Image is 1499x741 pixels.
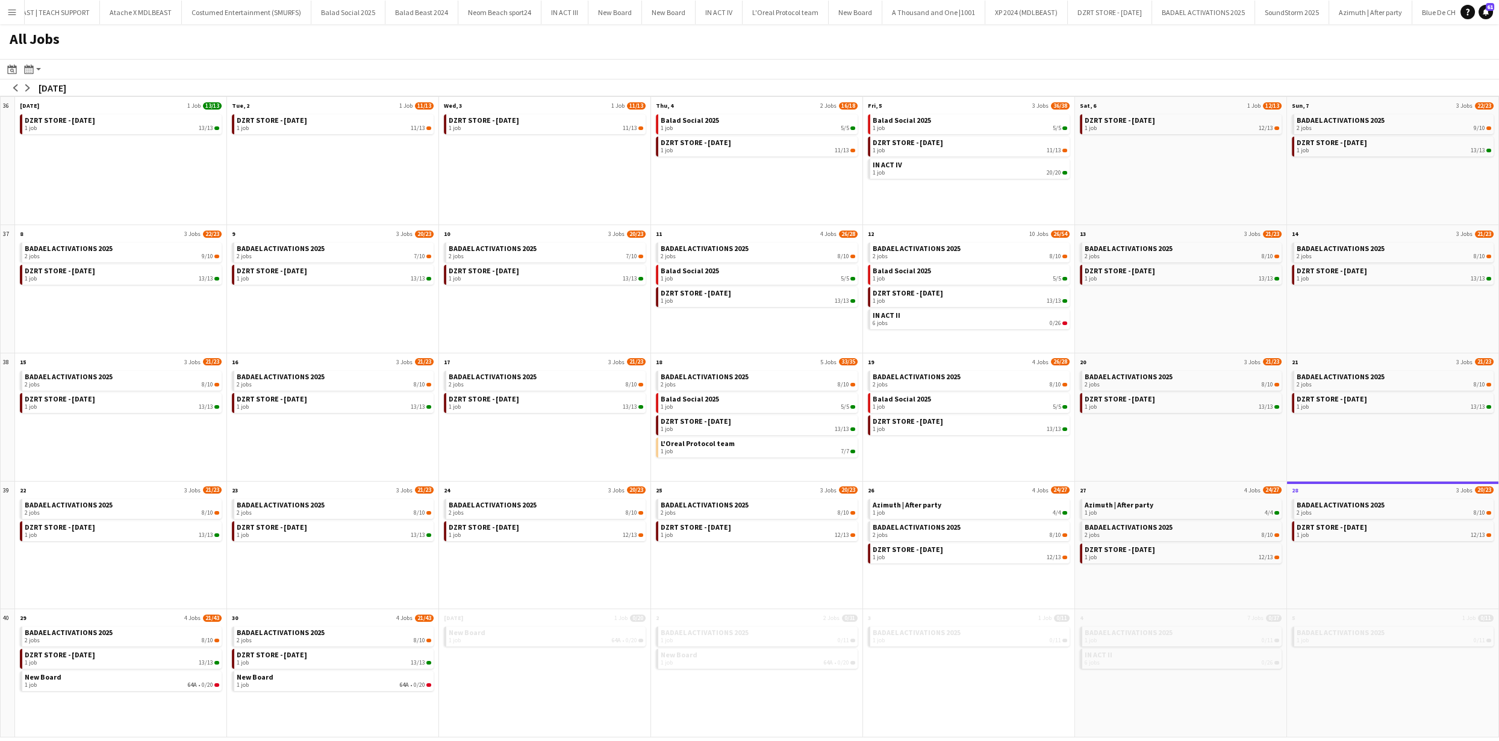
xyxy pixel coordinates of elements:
a: DZRT STORE - [DATE]1 job12/13 [1297,521,1491,539]
span: 1 job [661,403,673,411]
span: 61 [1486,3,1494,11]
span: 4/4 [1265,509,1273,516]
button: IN ACT IV [696,1,743,24]
span: 2 jobs [449,381,464,388]
span: 8/10 [1474,253,1485,260]
span: 11/13 [623,125,637,132]
span: 1 job [873,426,885,433]
span: BADAEL ACTIVATIONS 2025 [661,628,749,637]
span: 8/10 [1262,253,1273,260]
span: 13/13 [835,297,849,305]
a: Azimuth | After party1 job4/4 [1085,499,1279,516]
a: IN ACT II6 jobs0/26 [1085,649,1279,666]
a: BADAEL ACTIVATIONS 20252 jobs8/10 [1297,243,1491,260]
span: 12/13 [1471,532,1485,539]
span: DZRT STORE - SEPTEMBER25 [25,522,95,532]
button: Costumed Entertainment (SMURFS) [182,1,311,24]
span: 0/11 [838,637,849,644]
span: 1 job [661,637,673,644]
a: DZRT STORE - [DATE]1 job13/13 [237,649,431,666]
span: DZRT STORE - SEPTEMBER25 [237,266,307,275]
a: BADAEL ACTIVATIONS 20252 jobs8/10 [1297,499,1491,516]
span: DZRT STORE - SEPTEMBER25 [25,116,95,125]
span: 12/13 [835,532,849,539]
a: BADAEL ACTIVATIONS 20252 jobs8/10 [661,499,855,516]
span: BADAEL ACTIVATIONS 2025 [25,500,113,509]
span: 1 job [1297,532,1309,539]
a: DZRT STORE - [DATE]1 job11/13 [661,137,855,154]
span: DZRT STORE - SEPTEMBER25 [1297,394,1367,403]
span: 1 job [25,125,37,132]
a: BADAEL ACTIVATIONS 20252 jobs8/10 [873,521,1067,539]
span: BADAEL ACTIVATIONS 2025 [237,244,325,253]
span: 1 job [873,554,885,561]
button: New Board [829,1,882,24]
span: DZRT STORE - SEPTEMBER25 [1297,522,1367,532]
span: 1 job [449,275,461,282]
span: Balad Social 2025 [873,266,931,275]
span: BADAEL ACTIVATIONS 2025 [25,244,113,253]
a: IN ACT II6 jobs0/26 [873,309,1067,327]
span: 8/10 [1474,381,1485,388]
span: BADAEL ACTIVATIONS 2025 [1297,372,1385,381]
span: 1 job [873,297,885,305]
a: DZRT STORE - [DATE]1 job11/13 [237,114,431,132]
span: 13/13 [1471,275,1485,282]
a: DZRT STORE - [DATE]1 job12/13 [1085,114,1279,132]
span: 2 jobs [873,381,888,388]
span: 13/13 [199,275,213,282]
span: 8/10 [1474,509,1485,516]
span: 2 jobs [237,381,252,388]
span: DZRT STORE - SEPTEMBER25 [1085,266,1155,275]
span: 2 jobs [661,253,676,260]
span: 12/13 [623,532,637,539]
span: 2 jobs [1085,253,1100,260]
span: L'Oreal Protocol team [661,439,735,448]
span: 13/13 [835,426,849,433]
span: DZRT STORE - SEPTEMBER25 [661,138,731,147]
span: DZRT STORE - SEPTEMBER25 [661,522,731,532]
span: DZRT STORE - SEPTEMBER25 [237,116,307,125]
a: DZRT STORE - [DATE]1 job11/13 [449,114,643,132]
a: DZRT STORE - [DATE]1 job13/13 [237,521,431,539]
a: BADAEL ACTIVATIONS 20251 job0/11 [873,627,1067,644]
a: BADAEL ACTIVATIONS 20252 jobs8/10 [25,371,219,388]
span: 8/10 [626,509,637,516]
button: Atache X MDLBEAST [100,1,182,24]
span: Balad Social 2025 [661,394,719,403]
span: 0/11 [1050,637,1061,644]
span: Balad Social 2025 [661,266,719,275]
span: 2 jobs [1297,509,1312,516]
button: A Thousand and One |1001 [882,1,985,24]
span: 2 jobs [873,532,888,539]
span: DZRT STORE - SEPTEMBER25 [1085,116,1155,125]
span: BADAEL ACTIVATIONS 2025 [237,628,325,637]
span: DZRT STORE - SEPTEMBER25 [449,522,519,532]
span: 8/10 [838,381,849,388]
span: 5/5 [841,125,849,132]
span: 1 job [661,426,673,433]
a: BADAEL ACTIVATIONS 20252 jobs8/10 [449,499,643,516]
span: DZRT STORE - SEPTEMBER25 [25,394,95,403]
span: 2 jobs [1297,253,1312,260]
span: 8/10 [202,381,213,388]
span: BADAEL ACTIVATIONS 2025 [873,522,961,532]
span: DZRT STORE - SEPTEMBER25 [873,545,943,554]
span: Balad Social 2025 [873,394,931,403]
button: DZRT STORE - [DATE] [1068,1,1152,24]
a: DZRT STORE - [DATE]1 job13/13 [1297,137,1491,154]
span: 0/20 [626,637,637,644]
span: BADAEL ACTIVATIONS 2025 [25,372,113,381]
span: 1 job [661,275,673,282]
span: 1 job [25,532,37,539]
span: Balad Social 2025 [661,116,719,125]
span: BADAEL ACTIVATIONS 2025 [873,628,961,637]
span: 1 job [449,403,461,411]
a: BADAEL ACTIVATIONS 20252 jobs8/10 [1085,371,1279,388]
span: BADAEL ACTIVATIONS 2025 [1085,372,1173,381]
span: 8/10 [1050,381,1061,388]
span: 5/5 [1053,125,1061,132]
a: DZRT STORE - [DATE]1 job13/13 [237,265,431,282]
span: DZRT STORE - SEPTEMBER25 [1297,266,1367,275]
a: BADAEL ACTIVATIONS 20251 job0/11 [661,627,855,644]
